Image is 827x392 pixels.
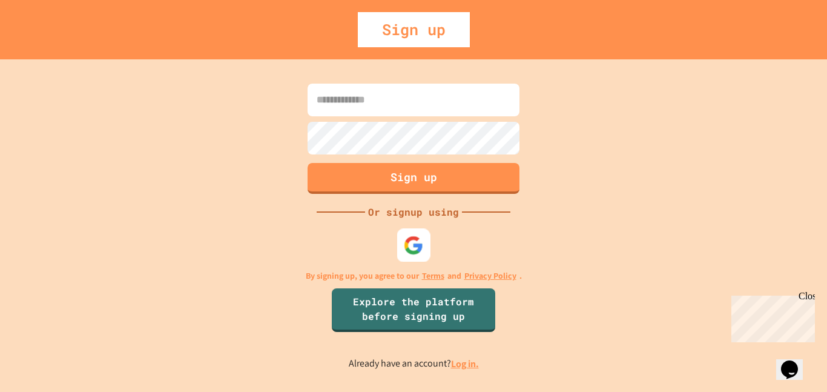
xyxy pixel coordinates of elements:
a: Privacy Policy [464,270,516,282]
p: Already have an account? [349,356,479,371]
img: google-icon.svg [404,235,424,255]
div: Chat with us now!Close [5,5,84,77]
a: Log in. [451,357,479,370]
iframe: chat widget [776,344,815,380]
a: Explore the platform before signing up [332,288,495,332]
div: Sign up [358,12,470,47]
a: Terms [422,270,444,282]
iframe: chat widget [727,291,815,342]
p: By signing up, you agree to our and . [306,270,522,282]
div: Or signup using [365,205,462,219]
button: Sign up [308,163,519,194]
